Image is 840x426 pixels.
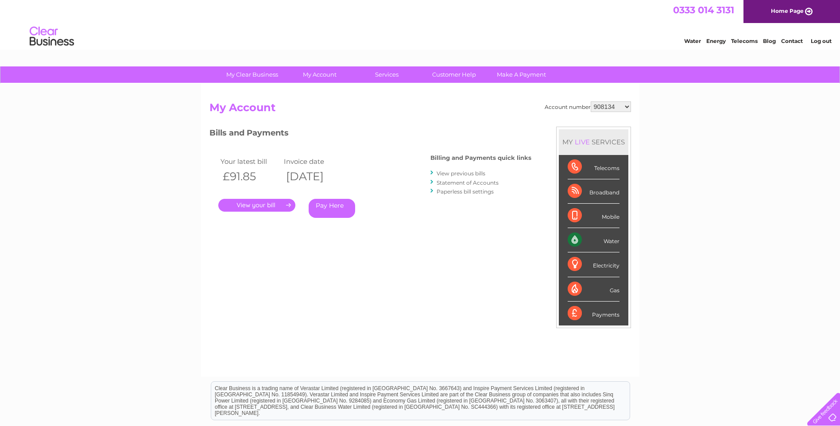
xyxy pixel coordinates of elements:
[430,155,531,161] h4: Billing and Payments quick links
[568,204,619,228] div: Mobile
[568,277,619,302] div: Gas
[437,170,485,177] a: View previous bills
[559,129,628,155] div: MY SERVICES
[437,188,494,195] a: Paperless bill settings
[673,4,734,15] a: 0333 014 3131
[568,228,619,252] div: Water
[684,38,701,44] a: Water
[309,199,355,218] a: Pay Here
[573,138,592,146] div: LIVE
[437,179,499,186] a: Statement of Accounts
[283,66,356,83] a: My Account
[811,38,832,44] a: Log out
[485,66,558,83] a: Make A Payment
[568,179,619,204] div: Broadband
[282,167,345,186] th: [DATE]
[731,38,758,44] a: Telecoms
[29,23,74,50] img: logo.png
[350,66,423,83] a: Services
[282,155,345,167] td: Invoice date
[218,155,282,167] td: Your latest bill
[706,38,726,44] a: Energy
[218,167,282,186] th: £91.85
[781,38,803,44] a: Contact
[568,155,619,179] div: Telecoms
[418,66,491,83] a: Customer Help
[216,66,289,83] a: My Clear Business
[568,252,619,277] div: Electricity
[209,127,531,142] h3: Bills and Payments
[763,38,776,44] a: Blog
[568,302,619,325] div: Payments
[209,101,631,118] h2: My Account
[218,199,295,212] a: .
[545,101,631,112] div: Account number
[211,5,630,43] div: Clear Business is a trading name of Verastar Limited (registered in [GEOGRAPHIC_DATA] No. 3667643...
